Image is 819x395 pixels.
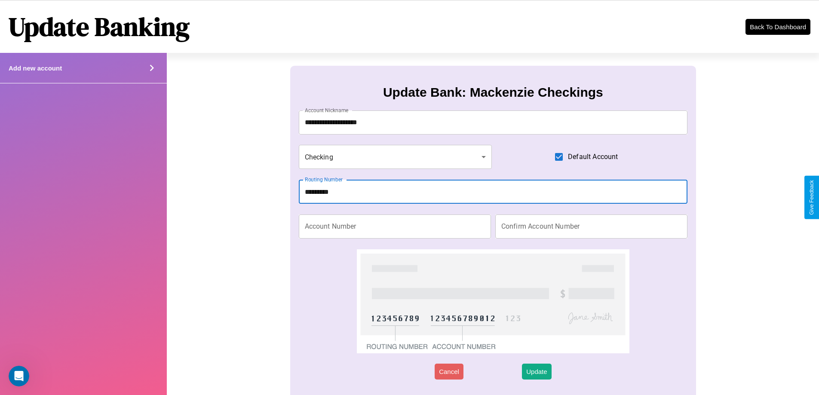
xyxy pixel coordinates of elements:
[9,64,62,72] h4: Add new account
[9,366,29,386] iframe: Intercom live chat
[522,364,551,380] button: Update
[299,145,492,169] div: Checking
[435,364,463,380] button: Cancel
[357,249,629,353] img: check
[305,176,343,183] label: Routing Number
[9,9,190,44] h1: Update Banking
[745,19,810,35] button: Back To Dashboard
[809,180,815,215] div: Give Feedback
[383,85,603,100] h3: Update Bank: Mackenzie Checkings
[305,107,349,114] label: Account Nickname
[568,152,618,162] span: Default Account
